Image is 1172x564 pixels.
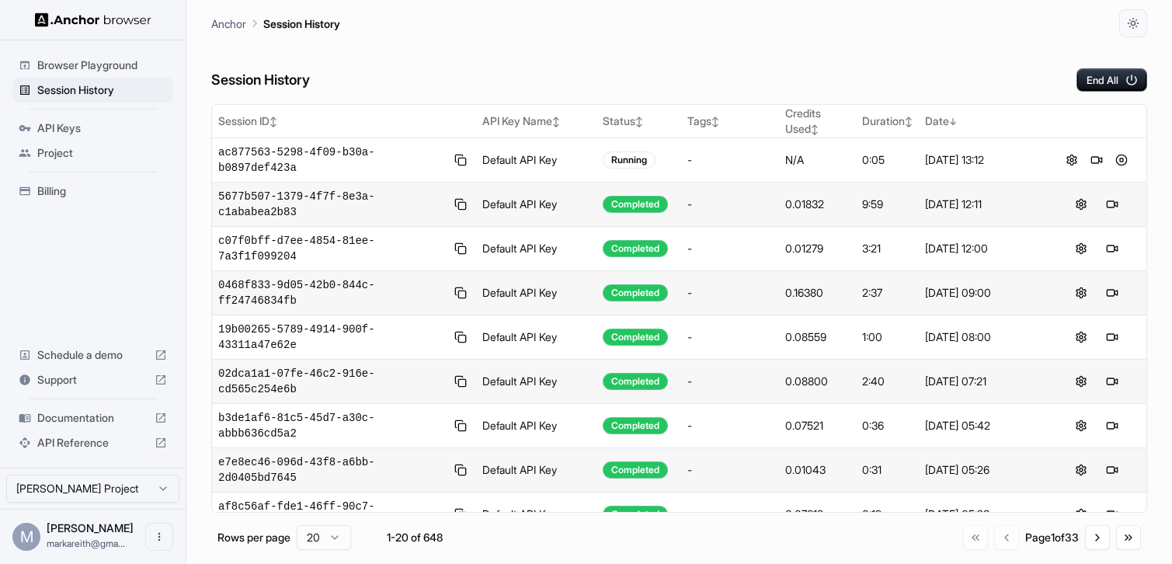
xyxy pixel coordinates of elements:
[635,116,643,127] span: ↕
[925,113,1040,129] div: Date
[37,57,167,73] span: Browser Playground
[263,16,340,32] p: Session History
[603,417,668,434] div: Completed
[37,347,148,363] span: Schedule a demo
[218,189,445,220] span: 5677b507-1379-4f7f-8e3a-c1ababea2b83
[925,241,1040,256] div: [DATE] 12:00
[905,116,913,127] span: ↕
[12,367,173,392] div: Support
[603,373,668,390] div: Completed
[785,285,850,301] div: 0.16380
[862,507,913,522] div: 0:19
[12,406,173,430] div: Documentation
[218,144,445,176] span: ac877563-5298-4f09-b30a-b0897def423a
[603,329,668,346] div: Completed
[476,227,596,271] td: Default API Key
[711,116,719,127] span: ↕
[925,462,1040,478] div: [DATE] 05:26
[925,152,1040,168] div: [DATE] 13:12
[862,418,913,433] div: 0:36
[476,404,596,448] td: Default API Key
[862,241,913,256] div: 3:21
[37,410,148,426] span: Documentation
[12,430,173,455] div: API Reference
[785,462,850,478] div: 0.01043
[785,374,850,389] div: 0.08800
[925,507,1040,522] div: [DATE] 05:23
[218,366,445,397] span: 02dca1a1-07fe-46c2-916e-cd565c254e6b
[1025,530,1079,545] div: Page 1 of 33
[1076,68,1147,92] button: End All
[37,435,148,451] span: API Reference
[925,418,1040,433] div: [DATE] 05:42
[862,152,913,168] div: 0:05
[603,461,668,479] div: Completed
[12,523,40,551] div: M
[785,106,850,137] div: Credits Used
[218,410,445,441] span: b3de1af6-81c5-45d7-a30c-abbb636cd5a2
[687,113,773,129] div: Tags
[862,285,913,301] div: 2:37
[862,197,913,212] div: 9:59
[687,462,773,478] div: -
[603,196,668,213] div: Completed
[476,448,596,493] td: Default API Key
[476,138,596,183] td: Default API Key
[862,462,913,478] div: 0:31
[785,241,850,256] div: 0.01279
[35,12,151,27] img: Anchor Logo
[925,329,1040,345] div: [DATE] 08:00
[476,315,596,360] td: Default API Key
[687,197,773,212] div: -
[603,506,668,523] div: Completed
[12,141,173,165] div: Project
[12,53,173,78] div: Browser Playground
[211,15,340,32] nav: breadcrumb
[218,113,470,129] div: Session ID
[785,507,850,522] div: 0.07818
[12,343,173,367] div: Schedule a demo
[12,116,173,141] div: API Keys
[925,285,1040,301] div: [DATE] 09:00
[476,360,596,404] td: Default API Key
[211,16,246,32] p: Anchor
[862,374,913,389] div: 2:40
[476,183,596,227] td: Default API Key
[687,507,773,522] div: -
[687,329,773,345] div: -
[211,69,310,92] h6: Session History
[476,493,596,537] td: Default API Key
[376,530,454,545] div: 1-20 of 648
[218,277,445,308] span: 0468f833-9d05-42b0-844c-ff24746834fb
[687,241,773,256] div: -
[218,454,445,486] span: e7e8ec46-096d-43f8-a6bb-2d0405bd7645
[145,523,173,551] button: Open menu
[218,322,445,353] span: 19b00265-5789-4914-900f-43311a47e62e
[47,521,134,534] span: Mark Reith
[37,120,167,136] span: API Keys
[925,197,1040,212] div: [DATE] 12:11
[687,374,773,389] div: -
[270,116,277,127] span: ↕
[785,152,850,168] div: N/A
[603,151,656,169] div: Running
[37,183,167,199] span: Billing
[687,285,773,301] div: -
[785,197,850,212] div: 0.01832
[862,113,913,129] div: Duration
[37,372,148,388] span: Support
[949,116,957,127] span: ↓
[862,329,913,345] div: 1:00
[217,530,290,545] p: Rows per page
[687,418,773,433] div: -
[47,538,125,549] span: markareith@gmail.com
[603,113,675,129] div: Status
[811,124,819,135] span: ↕
[687,152,773,168] div: -
[482,113,590,129] div: API Key Name
[37,82,167,98] span: Session History
[218,499,445,530] span: af8c56af-fde1-46ff-90c7-ea31a62af409
[218,233,445,264] span: c07f0bff-d7ee-4854-81ee-7a3f1f099204
[603,240,668,257] div: Completed
[476,271,596,315] td: Default API Key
